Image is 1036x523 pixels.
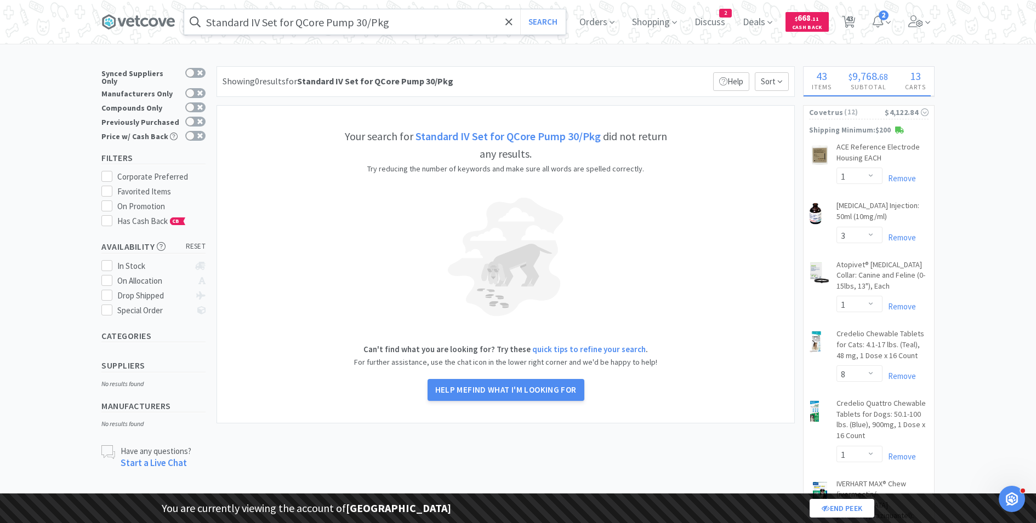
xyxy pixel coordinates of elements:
div: Price w/ Cash Back [101,131,180,140]
h5: Categories [101,330,206,342]
span: find what I'm looking for [468,384,576,395]
div: Drop Shipped [117,289,190,302]
a: Remove [883,232,916,243]
span: . 11 [811,15,819,22]
img: 7220d567ea3747d4a47ed9a587d8aa96_416228.png [809,331,822,353]
span: ( 12 ) [843,107,885,118]
div: Favorited Items [117,185,206,198]
div: Corporate Preferred [117,170,206,183]
a: Discuss2 [690,18,730,27]
img: 9e431b1a4d5b46ebac27e48f7fc59c86_26756.png [809,203,822,225]
a: Remove [883,173,916,183]
div: In Stock [117,260,190,273]
img: 8a8b543f37fc4013bf5c5bdffe106f0c_39425.png [809,144,830,166]
i: No results found [101,380,144,388]
img: 868b877fb8c74fc48728056354f79e3c_777170.png [809,400,820,422]
img: eec9dae82df94063abc5dd067415c917_544088.png [809,262,830,284]
h5: Suppliers [101,359,206,372]
p: Have any questions? [121,445,191,457]
h4: Items [804,82,840,92]
p: Help [713,72,749,91]
a: Remove [883,451,916,462]
strong: Standard IV Set for QCore Pump 30/Pkg [415,129,601,143]
span: for [286,76,453,87]
a: Remove [883,301,916,312]
strong: [GEOGRAPHIC_DATA] [346,501,451,515]
span: 2 [879,10,889,20]
div: Manufacturers Only [101,88,180,97]
span: reset [186,241,206,252]
a: Start a Live Chat [121,457,187,469]
a: Atopivet® [MEDICAL_DATA] Collar: Canine and Feline (0-15lbs, 13"), Each [836,260,929,296]
a: ACE Reference Electrode Housing EACH [836,142,929,168]
strong: Can't find what you are looking for? Try these . [363,344,648,354]
span: 9,768 [852,69,877,83]
span: 68 [879,71,888,82]
div: On Promotion [117,200,206,213]
span: Cash Back [792,25,822,32]
div: Synced Suppliers Only [101,68,180,85]
a: End Peek [810,499,874,518]
a: Credelio Quattro Chewable Tablets for Dogs: 50.1-100 lbs. (Blue), 900mg, 1 Dose x 16 Count [836,398,929,445]
p: You are currently viewing the account of [162,499,451,517]
div: Compounds Only [101,102,180,112]
div: Previously Purchased [101,117,180,126]
img: blind-dog-light.png [446,175,566,339]
button: Help mefind what I'm looking for [428,379,584,401]
h5: Your search for did not return any results. [341,128,670,163]
span: $ [849,71,852,82]
p: Shipping Minimum: $200 [804,125,934,136]
div: Special Order [117,304,190,317]
button: Search [520,9,566,35]
span: 668 [795,13,819,23]
h4: Carts [896,82,934,92]
span: 43 [816,69,827,83]
input: Search by item, sku, manufacturer, ingredient, size... [184,9,566,35]
p: For further assistance, use the chat icon in the lower right corner and we'd be happy to help! [341,356,670,368]
a: Credelio Chewable Tablets for Cats: 4.1-17 lbs. (Teal), 48 mg, 1 Dose x 16 Count [836,329,929,365]
div: . [840,71,897,82]
span: CB [170,218,181,225]
span: $ [795,15,798,22]
div: Showing 0 results [223,74,453,89]
span: Has Cash Back [117,216,186,226]
h5: Filters [101,152,206,164]
i: No results found [101,419,144,428]
iframe: Intercom live chat [999,486,1025,512]
div: $4,122.84 [885,106,929,118]
img: 0d438ada7fe84402947888c594a08568_264449.png [809,481,831,503]
a: Remove [883,371,916,381]
strong: Standard IV Set for QCore Pump 30/Pkg [297,76,453,87]
span: Sort [755,72,789,91]
h4: Subtotal [840,82,897,92]
h5: Availability [101,240,206,253]
a: 43 [838,19,860,28]
a: [MEDICAL_DATA] Injection: 50ml (10mg/ml) [836,200,929,226]
a: quick tips to refine your search [532,344,646,354]
span: Covetrus [809,106,843,118]
span: 2 [720,9,731,17]
div: On Allocation [117,274,190,288]
p: Try reducing the number of keywords and make sure all words are spelled correctly. [341,163,670,175]
h5: Manufacturers [101,400,206,412]
span: 13 [910,69,921,83]
a: $668.11Cash Back [785,7,829,37]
